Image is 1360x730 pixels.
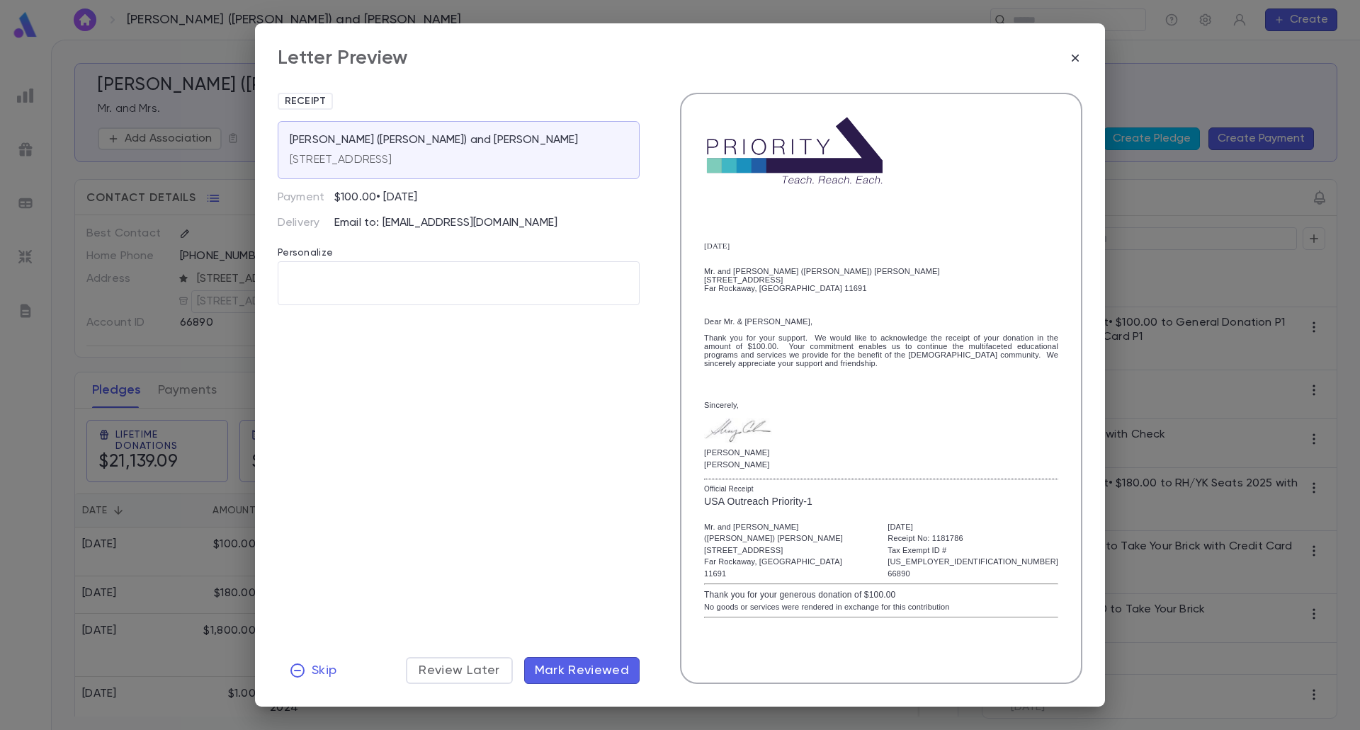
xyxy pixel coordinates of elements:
[406,657,512,684] button: Review Later
[704,418,772,443] img: RSC Signature COLOR tiny.jpg
[279,96,331,107] span: Receipt
[334,216,640,230] p: Email to: [EMAIL_ADDRESS][DOMAIN_NAME]
[704,588,1058,601] div: Thank you for your generous donation of $100.00
[290,133,579,147] p: [PERSON_NAME] ([PERSON_NAME]) and [PERSON_NAME]
[888,532,1058,544] div: Receipt No: 1181786
[278,216,334,230] p: Delivery
[704,601,1058,613] div: No goods or services were rendered in exchange for this contribution
[704,484,1058,494] div: Official Receipt
[290,153,392,167] p: [STREET_ADDRESS]
[535,663,630,678] span: Mark Reviewed
[278,230,640,261] p: Personalize
[704,521,865,544] div: Mr. and [PERSON_NAME] ([PERSON_NAME]) [PERSON_NAME]
[704,451,772,455] p: [PERSON_NAME]
[704,494,1058,509] div: USA Outreach Priority-1
[704,317,1058,326] p: Dear Mr. & [PERSON_NAME],
[888,544,1058,568] div: Tax Exempt ID #[US_EMPLOYER_IDENTIFICATION_NUMBER]
[524,657,640,684] button: Mark Reviewed
[704,275,1058,284] div: [STREET_ADDRESS]
[704,544,865,557] div: [STREET_ADDRESS]
[888,568,1058,580] div: 66890
[704,267,1058,275] div: Mr. and [PERSON_NAME] ([PERSON_NAME]) [PERSON_NAME]
[888,521,1058,533] div: [DATE]
[704,463,772,467] p: [PERSON_NAME]
[419,663,499,678] span: Review Later
[704,284,1058,292] div: Far Rockaway, [GEOGRAPHIC_DATA] 11691
[278,46,408,70] div: Letter Preview
[278,190,334,205] p: Payment
[704,556,865,579] div: Far Rockaway, [GEOGRAPHIC_DATA] 11691
[704,241,730,250] span: [DATE]
[312,663,336,678] span: Skip
[704,117,885,185] img: P1.png
[704,401,1058,409] div: Sincerely,
[334,190,417,205] p: $100.00 • [DATE]
[704,333,1058,367] p: Thank you for your support. We would like to acknowledge the receipt of your donation in the amou...
[278,657,348,684] button: Skip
